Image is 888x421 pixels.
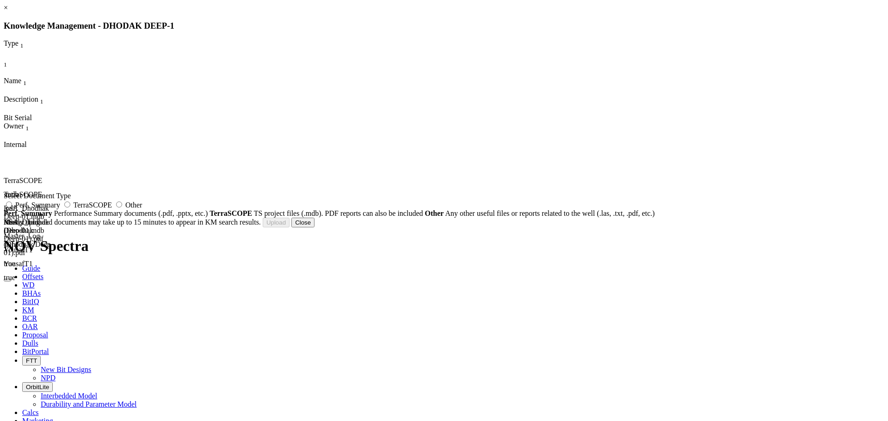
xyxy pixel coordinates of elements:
[4,21,101,31] span: Knowledge Management -
[210,209,252,217] strong: TerraSCOPE
[6,201,12,207] input: Perf. Summary
[4,61,7,68] sub: 1
[4,58,7,66] span: Sort None
[40,98,43,105] sub: 1
[4,122,24,130] span: Owner
[4,4,8,12] a: ×
[20,39,24,47] span: Sort None
[22,314,37,322] span: BCR
[4,209,52,217] strong: Perf. Summary
[15,201,60,209] span: Perf. Summary
[23,79,26,86] sub: 1
[26,122,29,130] span: Sort None
[4,140,27,148] span: Internal Only
[26,125,29,132] sub: 1
[4,87,47,95] div: Column Menu
[26,384,49,390] span: OrbitLite
[4,95,59,114] div: Sort None
[4,39,18,47] span: Type
[4,50,50,58] div: Column Menu
[4,232,59,257] div: Master_Log (Dhodhak Deep-01).pdf
[4,39,50,49] div: Type Sort None
[22,323,38,330] span: OAR
[291,218,314,227] button: Close
[41,374,55,382] a: NPD
[254,209,423,217] span: TS project files (.mdb). PDF reports can also be included
[4,274,37,282] div: true
[4,95,38,103] span: Description
[22,264,40,272] span: Guide
[4,177,42,184] span: TerraSCOPE
[4,58,27,68] div: Sort None
[22,409,39,416] span: Calcs
[125,201,142,209] span: Other
[116,201,122,207] input: Other
[40,95,43,103] span: Sort None
[4,192,71,200] span: Select Document Type
[4,122,55,132] div: Owner Sort None
[445,209,655,217] span: Any other useful files or reports related to the well (.las, .txt, .pdf, etc.)
[22,306,34,314] span: KM
[64,201,70,207] input: TerraSCOPE
[103,21,174,31] span: DHODAK DEEP-1
[22,289,41,297] span: BHAs
[425,209,444,217] strong: Other
[4,77,47,87] div: Name Sort None
[4,77,21,85] span: Name
[4,260,55,268] div: YousafT1
[4,132,55,140] div: Column Menu
[4,39,50,58] div: Sort None
[26,357,37,364] span: FTT
[20,43,24,49] sub: 1
[54,209,208,217] span: Performance Summary documents (.pdf, .pptx, etc.)
[4,68,27,77] div: Column Menu
[41,400,137,408] a: Durability and Parameter Model
[23,77,26,85] span: Sort None
[22,273,43,281] span: Offsets
[4,58,27,77] div: Sort None
[22,331,48,339] span: Proposal
[22,298,39,305] span: BitIQ
[4,122,55,140] div: Sort None
[4,105,59,114] div: Column Menu
[4,218,261,226] span: Newly uploaded documents may take up to 15 minutes to appear in KM search results.
[41,366,91,373] a: New Bit Designs
[22,281,35,289] span: WD
[4,238,884,255] h1: NOV Spectra
[4,190,42,198] span: TerraSCOPE
[4,95,59,105] div: Description Sort None
[74,201,112,209] span: TerraSCOPE
[4,114,32,122] span: Bit Serial
[4,218,47,243] div: Master_Log (Dhodhak Deep-01).pdf
[4,77,47,95] div: Sort None
[41,392,97,400] a: Interbedded Model
[22,339,38,347] span: Dulls
[22,348,49,355] span: BitPortal
[263,218,290,227] button: Upload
